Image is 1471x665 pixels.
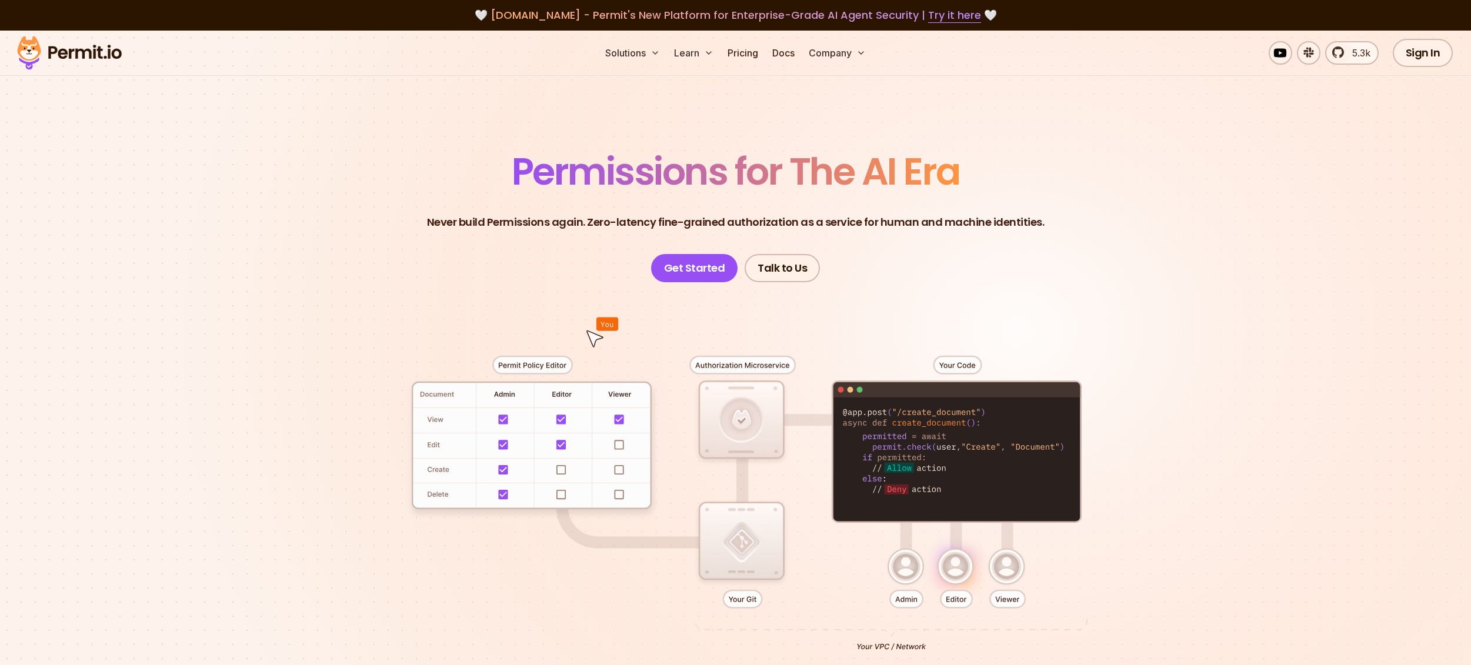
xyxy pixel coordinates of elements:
a: 5.3k [1325,41,1379,65]
a: Try it here [928,8,981,23]
p: Never build Permissions again. Zero-latency fine-grained authorization as a service for human and... [427,214,1045,230]
span: [DOMAIN_NAME] - Permit's New Platform for Enterprise-Grade AI Agent Security | [491,8,981,22]
div: 🤍 🤍 [28,7,1443,24]
a: Get Started [651,254,738,282]
img: Permit logo [12,33,127,73]
a: Docs [768,41,799,65]
a: Pricing [723,41,763,65]
a: Talk to Us [745,254,820,282]
button: Company [804,41,870,65]
span: 5.3k [1345,46,1370,60]
button: Solutions [601,41,665,65]
span: Permissions for The AI Era [512,145,960,198]
a: Sign In [1393,39,1453,67]
button: Learn [669,41,718,65]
